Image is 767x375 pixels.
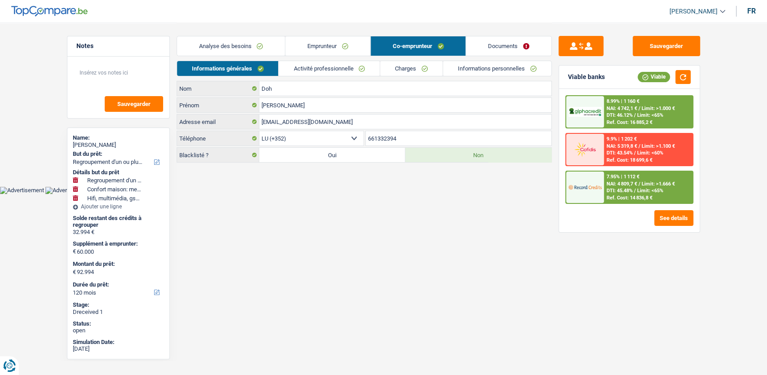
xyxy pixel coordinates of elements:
[607,112,633,118] span: DTI: 46.12%
[371,36,466,56] a: Co-emprunteur
[466,36,551,56] a: Documents
[177,61,279,76] a: Informations générales
[279,61,380,76] a: Activité professionnelle
[634,188,636,194] span: /
[637,188,663,194] span: Limit: <65%
[443,61,551,76] a: Informations personnelles
[366,131,551,146] input: 242627
[73,134,164,141] div: Name:
[11,6,88,17] img: TopCompare Logo
[654,210,693,226] button: See details
[607,195,652,201] div: Ref. Cost: 14 836,8 €
[117,101,151,107] span: Sauvegarder
[607,188,633,194] span: DTI: 45.48%
[105,96,163,112] button: Sauvegarder
[259,148,405,162] label: Oui
[73,345,164,353] div: [DATE]
[662,4,725,19] a: [PERSON_NAME]
[638,72,670,82] div: Viable
[634,150,636,156] span: /
[285,36,370,56] a: Emprunteur
[637,150,663,156] span: Limit: <60%
[177,115,259,129] label: Adresse email
[73,248,76,255] span: €
[177,98,259,112] label: Prénom
[638,143,640,149] span: /
[177,36,285,56] a: Analyse des besoins
[669,8,718,15] span: [PERSON_NAME]
[607,106,637,111] span: NAI: 4 742,1 €
[607,119,652,125] div: Ref. Cost: 16 885,2 €
[73,240,162,247] label: Supplément à emprunter:
[73,309,164,316] div: Dreceived 1
[607,98,639,104] div: 8.99% | 1 160 €
[642,143,675,149] span: Limit: >1.100 €
[607,174,639,180] div: 7.95% | 1 112 €
[638,181,640,187] span: /
[177,81,259,96] label: Nom
[607,136,637,142] div: 9.9% | 1 202 €
[73,281,162,288] label: Durée du prêt:
[73,229,164,236] div: 32.994 €
[568,107,602,117] img: AlphaCredit
[747,7,756,15] div: fr
[73,320,164,327] div: Status:
[73,150,162,158] label: But du prêt:
[73,269,76,276] span: €
[607,143,637,149] span: NAI: 5 319,8 €
[607,150,633,156] span: DTI: 43.54%
[607,157,652,163] div: Ref. Cost: 18 699,6 €
[177,131,259,146] label: Téléphone
[73,339,164,346] div: Simulation Date:
[634,112,636,118] span: /
[637,112,663,118] span: Limit: <65%
[380,61,443,76] a: Charges
[76,42,160,50] h5: Notes
[607,181,637,187] span: NAI: 4 809,7 €
[642,181,675,187] span: Limit: >1.666 €
[568,73,605,81] div: Viable banks
[568,141,602,158] img: Cofidis
[73,215,164,229] div: Solde restant des crédits à regrouper
[568,179,602,195] img: Record Credits
[73,169,164,176] div: Détails but du prêt
[405,148,551,162] label: Non
[177,148,259,162] label: Blacklisté ?
[638,106,640,111] span: /
[642,106,675,111] span: Limit: >1.000 €
[73,141,164,149] div: [PERSON_NAME]
[73,327,164,334] div: open
[73,260,162,268] label: Montant du prêt:
[73,301,164,309] div: Stage:
[73,203,164,210] div: Ajouter une ligne
[633,36,700,56] button: Sauvegarder
[45,187,89,194] img: Advertisement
